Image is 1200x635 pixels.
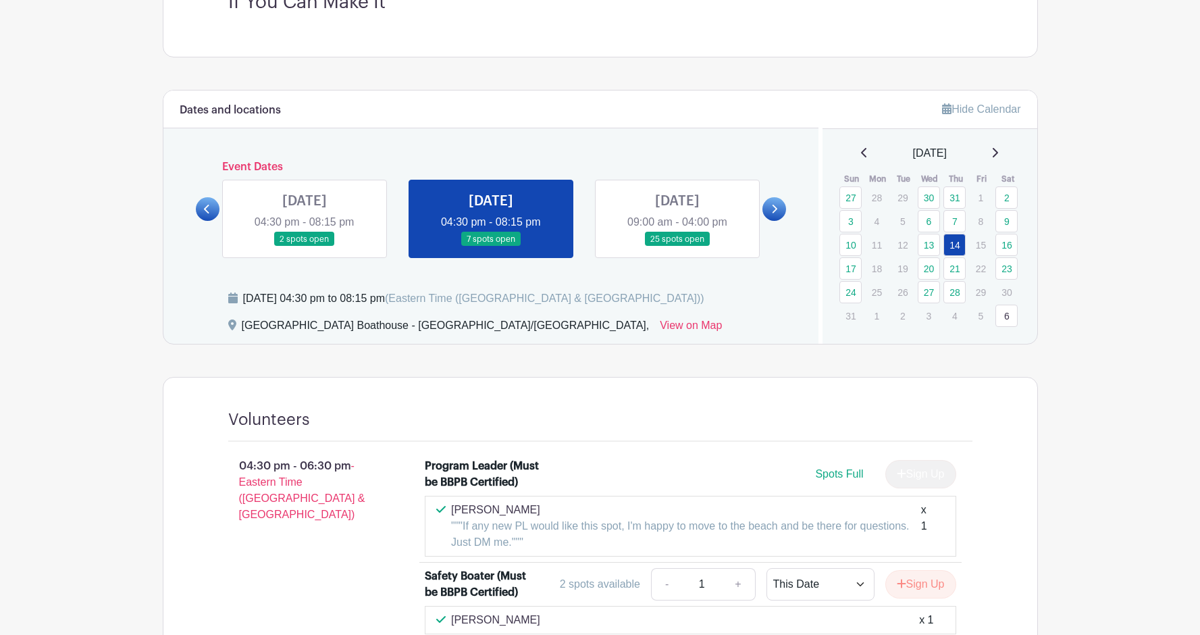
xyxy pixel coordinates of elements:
span: Spots Full [815,468,863,480]
th: Sat [995,172,1021,186]
p: 25 [866,282,888,303]
p: [PERSON_NAME] [451,502,921,518]
p: 29 [891,187,914,208]
p: 30 [995,282,1018,303]
a: Hide Calendar [942,103,1020,115]
a: 3 [839,210,862,232]
p: 22 [970,258,992,279]
span: (Eastern Time ([GEOGRAPHIC_DATA] & [GEOGRAPHIC_DATA])) [385,293,704,304]
a: 7 [943,210,966,232]
div: [DATE] 04:30 pm to 08:15 pm [243,290,704,307]
a: 6 [918,210,940,232]
a: 2 [995,186,1018,209]
h6: Dates and locations [180,104,281,117]
p: 12 [891,234,914,255]
th: Fri [969,172,995,186]
span: [DATE] [913,145,947,161]
p: 04:30 pm - 06:30 pm [207,453,404,528]
p: [PERSON_NAME] [451,612,540,628]
a: - [651,568,682,601]
p: 15 [970,234,992,255]
p: 19 [891,258,914,279]
p: 29 [970,282,992,303]
button: Sign Up [885,570,956,599]
p: 4 [866,211,888,232]
th: Thu [943,172,969,186]
a: 28 [943,281,966,303]
p: 18 [866,258,888,279]
a: 23 [995,257,1018,280]
a: View on Map [660,317,722,339]
div: Program Leader (Must be BBPB Certified) [425,458,542,490]
p: 3 [918,305,940,326]
a: 13 [918,234,940,256]
a: 20 [918,257,940,280]
a: 31 [943,186,966,209]
p: 4 [943,305,966,326]
h4: Volunteers [228,410,310,430]
p: 31 [839,305,862,326]
div: x 1 [919,612,933,628]
h6: Event Dates [219,161,763,174]
p: 11 [866,234,888,255]
p: """If any new PL would like this spot, I'm happy to move to the beach and be there for questions.... [451,518,921,551]
th: Tue [891,172,917,186]
a: 14 [943,234,966,256]
th: Sun [839,172,865,186]
div: x 1 [921,502,934,551]
a: 17 [839,257,862,280]
th: Wed [917,172,943,186]
div: Safety Boater (Must be BBPB Certified) [425,568,542,601]
a: 21 [943,257,966,280]
a: 30 [918,186,940,209]
a: 27 [839,186,862,209]
p: 1 [970,187,992,208]
p: 5 [970,305,992,326]
div: [GEOGRAPHIC_DATA] Boathouse - [GEOGRAPHIC_DATA]/[GEOGRAPHIC_DATA], [242,317,650,339]
a: 24 [839,281,862,303]
a: 9 [995,210,1018,232]
a: + [721,568,755,601]
p: 1 [866,305,888,326]
a: 16 [995,234,1018,256]
p: 8 [970,211,992,232]
p: 5 [891,211,914,232]
a: 27 [918,281,940,303]
th: Mon [865,172,891,186]
span: - Eastern Time ([GEOGRAPHIC_DATA] & [GEOGRAPHIC_DATA]) [239,460,365,520]
p: 2 [891,305,914,326]
a: 10 [839,234,862,256]
p: 26 [891,282,914,303]
p: 28 [866,187,888,208]
a: 6 [995,305,1018,327]
div: 2 spots available [560,576,640,592]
